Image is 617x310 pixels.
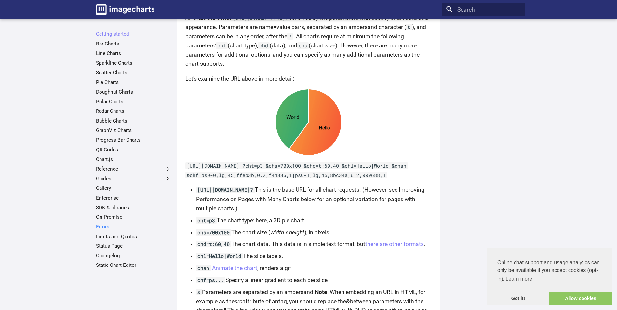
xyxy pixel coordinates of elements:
code: cht=p3 [196,217,217,224]
label: Guides [96,175,171,182]
a: GraphViz Charts [96,127,171,134]
code: chl=Hello|World [196,253,243,259]
a: Chart.js [96,156,171,162]
li: The slice labels. [196,252,432,261]
code: chan [196,265,211,271]
img: logo [96,4,154,15]
img: chart [185,89,432,155]
a: Bubble Charts [96,118,171,124]
em: width x height [270,229,304,236]
a: Polar Charts [96,98,171,105]
code: chd=t:60,40 [196,241,231,247]
em: src [235,298,242,304]
div: cookieconsent [487,248,612,305]
a: Scatter Charts [96,70,171,76]
li: This is the base URL for all chart requests. (However, see Improving Performance on Pages with Ma... [196,185,432,213]
a: Errors [96,224,171,230]
a: Animate the chart [212,265,257,271]
a: Pie Charts [96,79,171,85]
a: Getting started [96,31,171,37]
a: Image-Charts documentation [93,1,157,18]
code: chd [258,42,270,49]
a: QR Codes [96,147,171,153]
code: & [196,289,202,295]
li: The chart size ( ), in pixels. [196,228,432,237]
a: Radar Charts [96,108,171,114]
strong: & [346,298,350,304]
a: Line Charts [96,50,171,57]
p: Let's examine the URL above in more detail: [185,74,432,83]
a: Bar Charts [96,41,171,47]
a: Progress Bar Charts [96,137,171,143]
code: & [406,24,412,30]
li: The chart data. This data is in simple text format, but . [196,239,432,249]
label: Reference [96,166,171,172]
li: Specify a linear gradient to each pie slice [196,276,432,285]
a: learn more about cookies [504,274,533,284]
code: ? [287,33,293,40]
a: Doughnut Charts [96,89,171,95]
li: , renders a gif [196,264,432,273]
a: Enterprise [96,195,171,201]
li: The chart type: here, a 3D pie chart. [196,216,432,225]
span: Online chat support and usage analytics can only be available if you accept cookies (opt-in). [497,259,601,284]
a: Sparkline Charts [96,60,171,66]
p: All URLs start with followed by the parameters that specify chart data and appearance. Parameters... [185,13,432,68]
code: cht [216,42,228,49]
code: chs [297,42,309,49]
strong: Note [315,289,327,295]
a: there are other formats [365,241,424,247]
a: Gallery [96,185,171,191]
a: SDK & libraries [96,204,171,211]
code: [URL][DOMAIN_NAME] ?cht=p3 &chs=700x100 &chd=t:60,40 &chl=Hello|World &chan &chf=ps0-0,lg,45,ffeb... [185,162,408,178]
code: chs=700x100 [196,229,231,236]
a: Status Page [96,243,171,249]
code: chf=ps... [196,277,225,283]
input: Search [442,3,525,16]
a: allow cookies [549,292,612,305]
a: Changelog [96,252,171,259]
a: dismiss cookie message [487,292,549,305]
a: Limits and Quotas [96,233,171,240]
a: On Premise [96,214,171,220]
code: [URL][DOMAIN_NAME]? [196,187,255,193]
a: Static Chart Editor [96,262,171,268]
